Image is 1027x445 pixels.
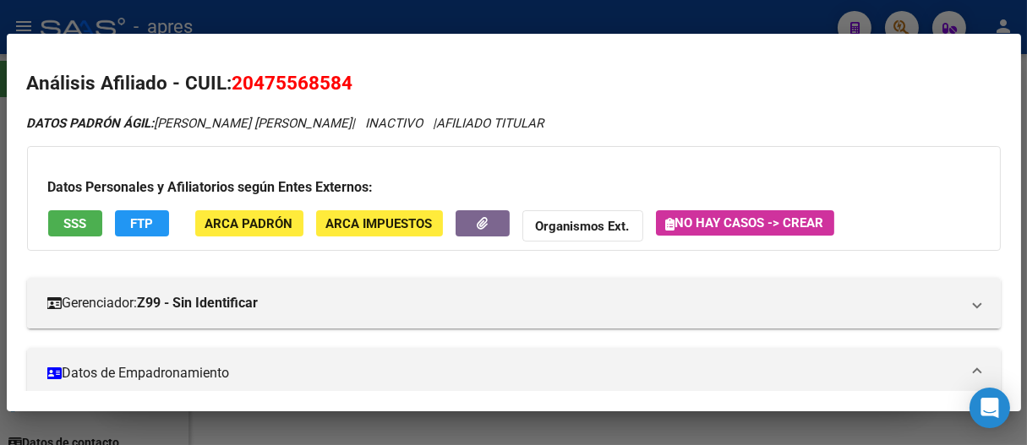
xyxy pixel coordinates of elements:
[115,210,169,236] button: FTP
[27,348,1001,399] mat-expansion-panel-header: Datos de Empadronamiento
[138,293,259,313] strong: Z99 - Sin Identificar
[195,210,303,236] button: ARCA Padrón
[437,116,544,131] span: AFILIADO TITULAR
[536,219,630,234] strong: Organismos Ext.
[27,116,352,131] span: [PERSON_NAME] [PERSON_NAME]
[27,278,1001,328] mat-expansion-panel-header: Gerenciador:Z99 - Sin Identificar
[326,216,433,231] span: ARCA Impuestos
[63,216,86,231] span: SSS
[522,210,643,241] button: Organismos Ext.
[48,177,980,198] h3: Datos Personales y Afiliatorios según Entes Externos:
[656,210,834,236] button: No hay casos -> Crear
[205,216,293,231] span: ARCA Padrón
[130,216,153,231] span: FTP
[970,388,1010,428] div: Open Intercom Messenger
[27,116,544,131] i: | INACTIVO |
[232,72,353,94] span: 20475568584
[27,69,1001,98] h2: Análisis Afiliado - CUIL:
[27,116,155,131] strong: DATOS PADRÓN ÁGIL:
[47,293,960,313] mat-panel-title: Gerenciador:
[47,363,960,383] mat-panel-title: Datos de Empadronamiento
[316,210,443,236] button: ARCA Impuestos
[666,215,824,231] span: No hay casos -> Crear
[48,210,102,236] button: SSS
